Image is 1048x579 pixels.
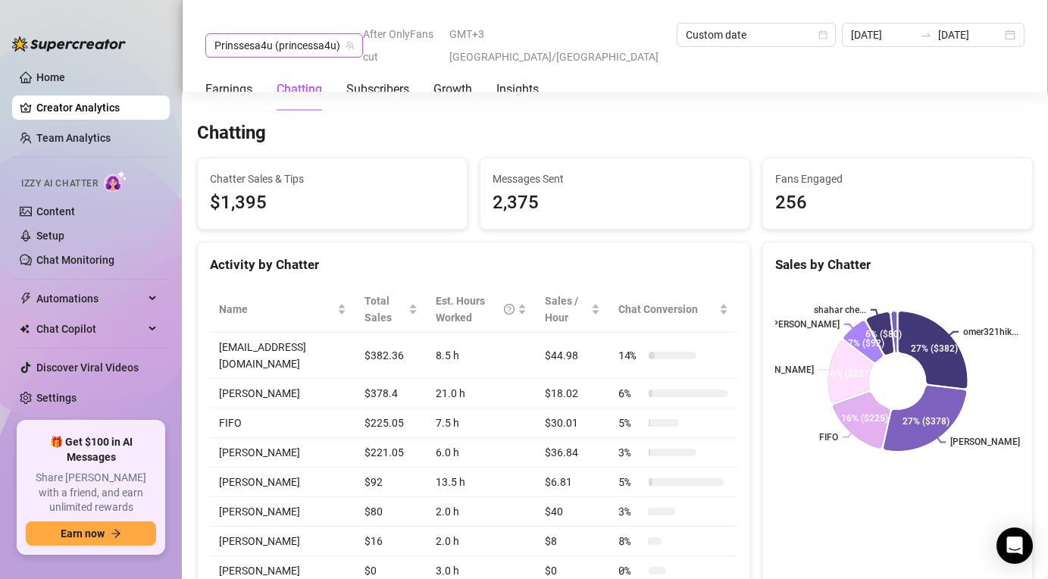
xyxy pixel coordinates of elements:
div: Sales by Chatter [775,255,1020,275]
span: 14 % [618,347,643,364]
span: to [920,29,932,41]
input: Start date [851,27,915,43]
span: calendar [818,30,827,39]
span: 0 % [618,562,643,579]
span: Chatter Sales & Tips [210,171,455,187]
td: 8.5 h [427,333,536,379]
th: Total Sales [355,286,427,333]
td: 2.0 h [427,527,536,556]
div: 256 [775,189,1020,218]
text: [PERSON_NAME] [770,319,840,330]
td: [PERSON_NAME] [210,527,355,556]
td: $80 [355,497,427,527]
a: Chat Monitoring [36,254,114,266]
span: After OnlyFans cut [363,23,440,68]
div: Est. Hours Worked [436,293,515,326]
button: Earn nowarrow-right [26,521,156,546]
img: Chat Copilot [20,324,30,334]
td: $36.84 [536,438,609,468]
td: $18.02 [536,379,609,408]
td: FIFO [210,408,355,438]
span: Automations [36,286,144,311]
img: logo-BBDzfeDw.svg [12,36,126,52]
td: $40 [536,497,609,527]
span: Earn now [61,527,105,540]
td: $30.01 [536,408,609,438]
div: Chatting [277,80,322,99]
td: $382.36 [355,333,427,379]
text: shahar che... [814,305,866,315]
span: 5 % [618,415,643,431]
span: Chat Conversion [618,301,716,318]
td: [EMAIL_ADDRESS][DOMAIN_NAME] [210,333,355,379]
a: Home [36,71,65,83]
td: 2.0 h [427,497,536,527]
a: Team Analytics [36,132,111,144]
td: 7.5 h [427,408,536,438]
span: 3 % [618,444,643,461]
h3: Chatting [197,121,266,146]
span: 8 % [618,533,643,549]
span: thunderbolt [20,293,32,305]
input: End date [938,27,1002,43]
span: Chat Copilot [36,317,144,341]
text: FIFO [819,432,838,443]
span: arrow-right [111,528,121,539]
a: Settings [36,392,77,404]
span: Fans Engaged [775,171,1020,187]
td: $221.05 [355,438,427,468]
div: Insights [496,80,539,99]
span: Sales / Hour [545,293,588,326]
span: $1,395 [210,189,455,218]
span: GMT+3 [GEOGRAPHIC_DATA]/[GEOGRAPHIC_DATA] [449,23,667,68]
td: $378.4 [355,379,427,408]
span: 6 % [618,385,643,402]
span: Name [219,301,334,318]
span: 3 % [618,503,643,520]
td: $44.98 [536,333,609,379]
div: Open Intercom Messenger [996,527,1033,564]
div: 2,375 [493,189,737,218]
text: [PERSON_NAME]... [950,437,1027,448]
div: Activity by Chatter [210,255,737,275]
a: Discover Viral Videos [36,361,139,374]
span: Prinssesa4u (princessa4u) [214,34,354,57]
td: $16 [355,527,427,556]
span: Share [PERSON_NAME] with a friend, and earn unlimited rewards [26,471,156,515]
span: 🎁 Get $100 in AI Messages [26,435,156,465]
text: [PERSON_NAME] [744,365,814,375]
a: Setup [36,230,64,242]
div: Growth [433,80,472,99]
span: Izzy AI Chatter [21,177,98,191]
td: 6.0 h [427,438,536,468]
span: Total Sales [364,293,405,326]
td: $225.05 [355,408,427,438]
td: [PERSON_NAME] [210,468,355,497]
td: $92 [355,468,427,497]
td: 13.5 h [427,468,536,497]
text: omer321hik... [963,327,1018,337]
td: $8 [536,527,609,556]
span: Messages Sent [493,171,737,187]
th: Name [210,286,355,333]
td: $6.81 [536,468,609,497]
div: Subscribers [346,80,409,99]
img: AI Chatter [104,171,127,192]
td: [PERSON_NAME] [210,497,355,527]
td: [PERSON_NAME] [210,438,355,468]
th: Chat Conversion [609,286,737,333]
span: 5 % [618,474,643,490]
span: question-circle [504,293,515,326]
a: Creator Analytics [36,95,158,120]
a: Content [36,205,75,218]
th: Sales / Hour [536,286,609,333]
span: team [346,41,355,50]
td: [PERSON_NAME] [210,379,355,408]
div: Earnings [205,80,252,99]
td: 21.0 h [427,379,536,408]
span: Custom date [686,23,827,46]
span: swap-right [920,29,932,41]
